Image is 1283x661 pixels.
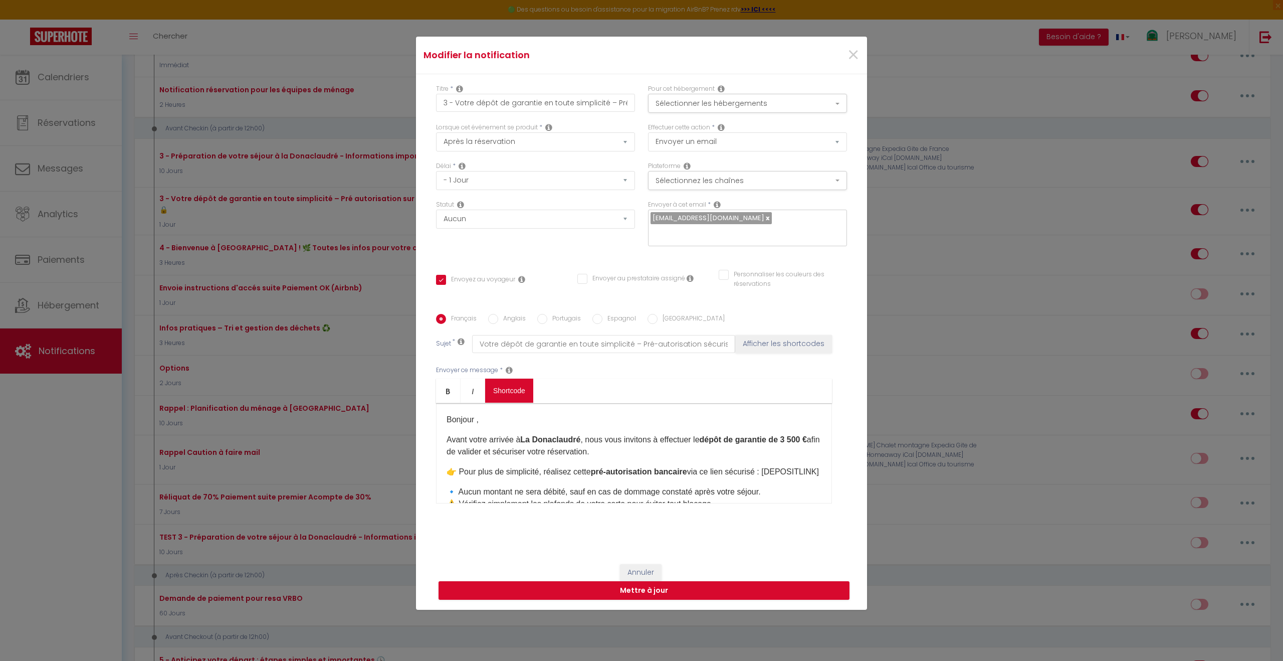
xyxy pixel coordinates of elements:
a: Bold [436,379,461,403]
i: Action Type [718,123,725,131]
p: 👉 Pour plus de simplicité, réalisez cette via ce lien sécurisé : [DEPOSITLINK] [447,466,821,478]
span: × [847,40,860,70]
label: Sujet [436,339,451,350]
div: ​ ​ [436,403,832,504]
label: Envoyer ce message [436,366,498,375]
i: This Rental [718,85,725,93]
label: Statut [436,200,454,210]
p: Bonjour , [447,414,821,426]
p: Avant votre arrivée à , nous vous invitons à effectuer le afin de valider et sécuriser votre rése... [447,434,821,458]
i: Event Occur [545,123,552,131]
span: [EMAIL_ADDRESS][DOMAIN_NAME] [653,213,764,223]
i: Action Time [459,162,466,170]
i: Message [506,366,513,374]
button: Annuler [620,564,662,581]
button: Close [847,45,860,66]
i: Envoyer au prestataire si il est assigné [687,274,694,282]
a: Shortcode [485,379,533,403]
button: Sélectionner les hébergements [648,94,847,113]
strong: pré-autorisation bancaire [591,467,687,476]
label: Effectuer cette action [648,123,710,132]
label: Plateforme [648,161,681,171]
p: 🔹 Aucun montant ne sera débité, sauf en cas de dommage constaté après votre séjour. ⚠️ Vérifiez s... [447,486,821,510]
label: Français [446,314,477,325]
i: Title [456,85,463,93]
i: Recipient [714,201,721,209]
i: Envoyer au voyageur [518,275,525,283]
i: Booking status [457,201,464,209]
label: Anglais [498,314,526,325]
label: Pour cet hébergement [648,84,715,94]
label: Délai [436,161,451,171]
label: [GEOGRAPHIC_DATA] [658,314,725,325]
i: Subject [458,338,465,346]
label: Envoyer à cet email [648,200,706,210]
strong: La Donaclaudré [520,435,580,444]
button: Mettre à jour [439,581,849,600]
label: Portugais [547,314,581,325]
button: Afficher les shortcodes [735,335,832,353]
a: Italic [461,379,485,403]
label: Lorsque cet événement se produit [436,123,538,132]
i: Action Channel [684,162,691,170]
label: Espagnol [602,314,636,325]
button: Sélectionnez les chaînes [648,171,847,190]
label: Titre [436,84,449,94]
strong: dépôt de garantie de 3 500 € [700,435,807,444]
h4: Modifier la notification [423,48,710,62]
